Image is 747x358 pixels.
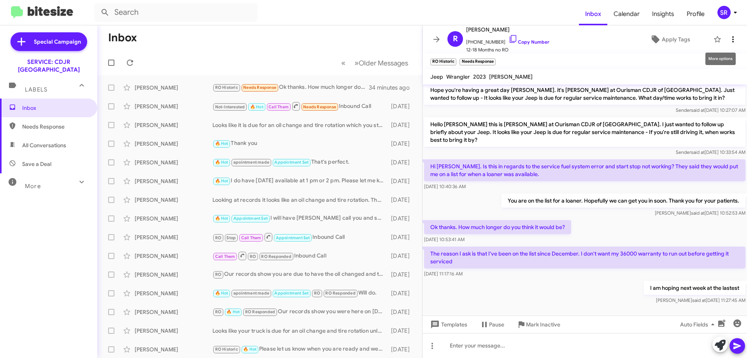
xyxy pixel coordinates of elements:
[212,270,387,279] div: Our records show you are due to have the oil changed and tires rotated, unless you already had th...
[233,291,269,296] span: apointment made
[303,104,336,109] span: Needs Response
[268,104,289,109] span: Call Them
[135,159,212,166] div: [PERSON_NAME]
[691,107,705,113] span: said at
[711,6,738,19] button: SR
[212,327,387,335] div: Looks like your truck is due for an oil change and tire rotation unless you have already had it p...
[630,32,710,46] button: Apply Tags
[215,309,221,314] span: RO
[502,194,745,208] p: You are on the list for a loaner. Hopefully we can get you in soon. Thank you for your patients.
[387,233,416,241] div: [DATE]
[135,233,212,241] div: [PERSON_NAME]
[341,58,345,68] span: «
[459,58,495,65] small: Needs Response
[215,85,238,90] span: RO Historic
[680,3,711,25] span: Profile
[350,55,413,71] button: Next
[241,235,261,240] span: Call Them
[387,346,416,353] div: [DATE]
[250,254,256,259] span: RO
[226,309,240,314] span: 🔥 Hot
[656,297,745,303] span: [PERSON_NAME] [DATE] 11:27:45 AM
[135,102,212,110] div: [PERSON_NAME]
[337,55,350,71] button: Previous
[215,235,221,240] span: RO
[243,347,256,352] span: 🔥 Hot
[94,3,258,22] input: Search
[22,160,51,168] span: Save a Deal
[509,39,549,45] a: Copy Number
[25,86,47,93] span: Labels
[473,317,510,332] button: Pause
[387,177,416,185] div: [DATE]
[22,123,88,131] span: Needs Response
[215,254,235,259] span: Call Them
[135,196,212,204] div: [PERSON_NAME]
[526,317,560,332] span: Mark Inactive
[276,235,310,240] span: Appointment Set
[34,38,81,46] span: Special Campaign
[466,34,549,46] span: [PHONE_NUMBER]
[424,220,571,234] p: Ok thanks. How much longer do you think it would be?
[233,216,268,221] span: Appointment Set
[212,289,387,298] div: Will do.
[473,73,486,80] span: 2023
[135,271,212,279] div: [PERSON_NAME]
[212,232,387,242] div: Inbound Call
[607,3,646,25] a: Calendar
[212,101,387,111] div: Inbound Call
[430,73,443,80] span: Jeep
[387,102,416,110] div: [DATE]
[423,317,473,332] button: Templates
[579,3,607,25] a: Inbox
[226,235,236,240] span: Stop
[674,317,724,332] button: Auto Fields
[135,140,212,148] div: [PERSON_NAME]
[215,160,228,165] span: 🔥 Hot
[325,291,355,296] span: RO Responded
[135,289,212,297] div: [PERSON_NAME]
[692,297,706,303] span: said at
[387,327,416,335] div: [DATE]
[676,149,745,155] span: Sender [DATE] 10:33:54 AM
[646,3,680,25] a: Insights
[22,104,88,112] span: Inbox
[212,121,387,129] div: Looks like it is due for an oil change and tire rotation which you still have one of each pre-paid.
[233,160,269,165] span: apointment made
[662,32,690,46] span: Apply Tags
[424,183,466,189] span: [DATE] 10:40:36 AM
[369,84,416,92] div: 34 minutes ago
[243,85,276,90] span: Needs Response
[274,291,309,296] span: Appointment Set
[135,215,212,222] div: [PERSON_NAME]
[212,251,387,261] div: Inbound Call
[387,140,416,148] div: [DATE]
[424,159,745,181] p: Hi [PERSON_NAME]. Is this in regards to the service fuel system error and start stop not working?...
[424,247,745,268] p: The reason I ask is that I've been on the list since December. I don't want my 36000 warranty to ...
[25,183,41,190] span: More
[212,176,387,185] div: I do have [DATE] available at 1 pm or 2 pm. Please let me know if one of these times works for you.
[22,141,66,149] span: All Conversations
[424,117,745,147] p: Hello [PERSON_NAME] this is [PERSON_NAME] at Ourisman CDJR of [GEOGRAPHIC_DATA]. I just wanted to...
[446,73,470,80] span: Wrangler
[387,271,416,279] div: [DATE]
[245,309,275,314] span: RO Responded
[424,83,745,105] p: Hope you're having a great day [PERSON_NAME]. it's [PERSON_NAME] at Ourisman CDJR of [GEOGRAPHIC_...
[212,307,387,316] div: Our records show you were here on [DATE] for service. I am not sure why our system did not catch ...
[424,236,465,242] span: [DATE] 10:53:41 AM
[705,53,736,65] div: More options
[337,55,413,71] nav: Page navigation example
[430,58,456,65] small: RO Historic
[655,210,745,216] span: [PERSON_NAME] [DATE] 10:52:53 AM
[135,177,212,185] div: [PERSON_NAME]
[250,104,263,109] span: 🔥 Hot
[212,345,387,354] div: Please let us know when you are ready and we can schedule an appointment for you.
[387,308,416,316] div: [DATE]
[215,272,221,277] span: RO
[261,254,291,259] span: RO Responded
[215,104,245,109] span: Not-Interested
[691,210,705,216] span: said at
[108,32,137,44] h1: Inbox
